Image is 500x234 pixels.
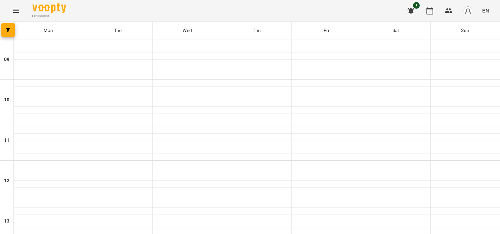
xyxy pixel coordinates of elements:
img: Voopty Logo [32,3,66,13]
h6: 12 [4,177,9,185]
button: EN [479,4,492,17]
h6: Fri [324,27,329,34]
h6: Mon [44,27,53,34]
span: 1 [413,2,420,9]
span: EN [482,7,489,14]
h6: 10 [4,96,9,104]
h6: Sat [392,27,399,34]
span: For Business [32,14,66,18]
img: avatar_s.png [463,6,473,15]
h6: 09 [4,56,9,63]
h6: 13 [4,218,9,225]
button: Menu [8,3,24,19]
h6: Thu [253,27,261,34]
h6: Tue [114,27,121,34]
h6: Sun [461,27,469,34]
h6: 11 [4,137,9,144]
h6: Wed [183,27,192,34]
